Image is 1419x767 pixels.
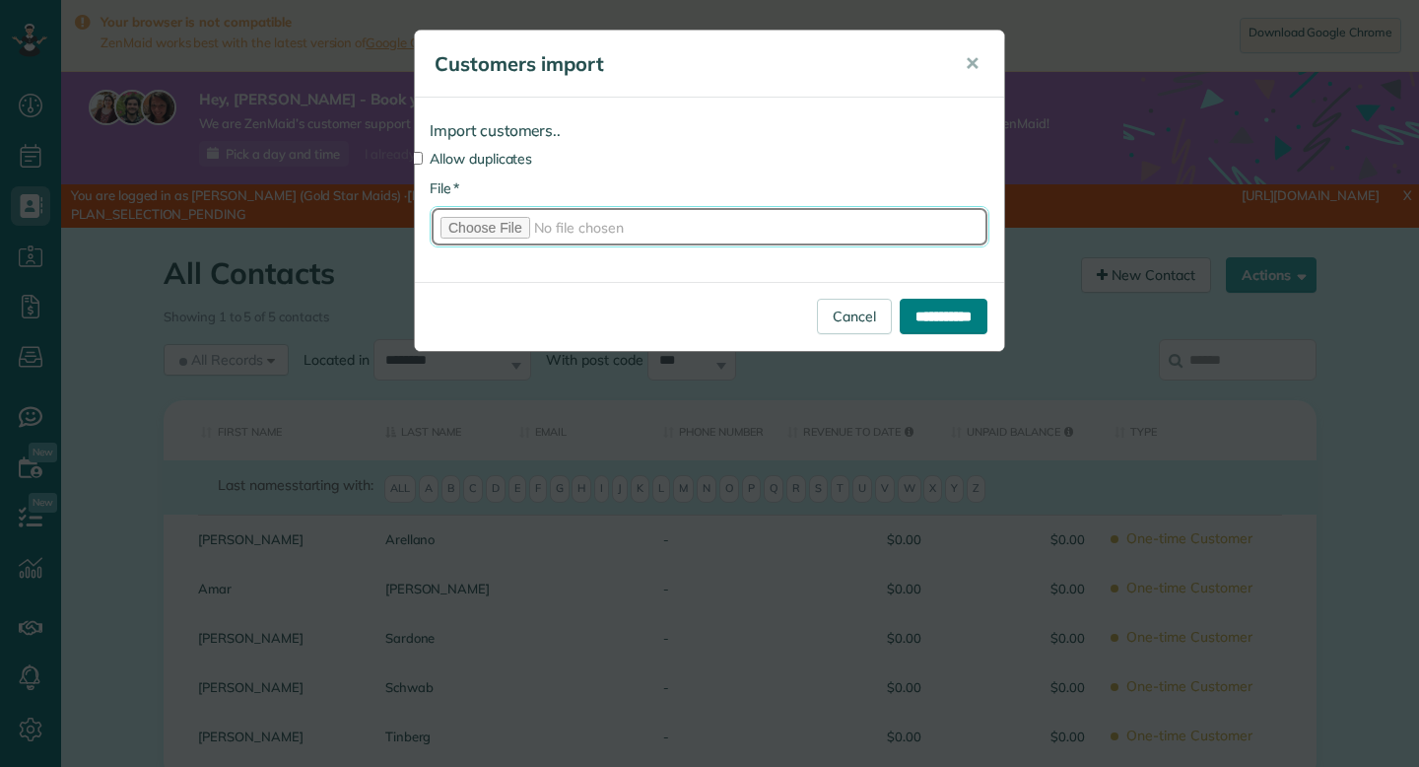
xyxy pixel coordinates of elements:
[430,178,459,198] label: File
[965,52,980,75] span: ✕
[817,299,892,334] a: Cancel
[430,149,989,169] label: Allow duplicates
[430,122,989,139] h4: Import customers..
[410,152,423,165] input: Allow duplicates
[435,50,937,78] h5: Customers import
